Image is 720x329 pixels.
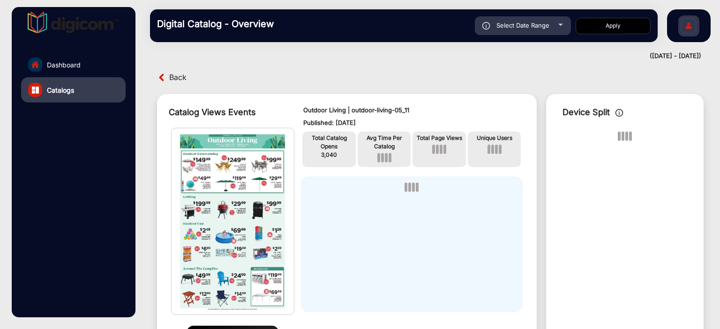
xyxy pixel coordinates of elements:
p: Total Catalog Opens [305,134,353,151]
span: Catalogs [47,85,74,95]
span: 3,040 [321,151,337,158]
h3: Digital Catalog - Overview [157,18,288,29]
img: home [31,60,39,69]
img: back arrow [157,73,167,82]
span: Device Split [562,107,610,117]
img: icon [482,22,490,29]
p: Unique Users [470,134,519,142]
span: Select Date Range [496,22,549,29]
p: Avg Time Per Catalog [360,134,409,151]
button: Apply [576,18,651,34]
a: Dashboard [21,52,126,77]
span: Back [169,70,187,85]
p: Outdoor Living | outdoor-living-05_11 [303,106,521,115]
div: ([DATE] - [DATE]) [141,51,701,61]
a: Catalogs [21,77,126,102]
p: Published: [DATE] [303,118,521,128]
div: Catalog Views Events [169,106,285,118]
p: Total Page Views [415,134,464,142]
img: img [172,128,294,314]
span: Dashboard [47,60,81,70]
img: catalog [32,87,39,94]
img: icon [615,109,623,117]
img: Sign%20Up.svg [679,11,698,44]
img: vmg-logo [28,12,120,33]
